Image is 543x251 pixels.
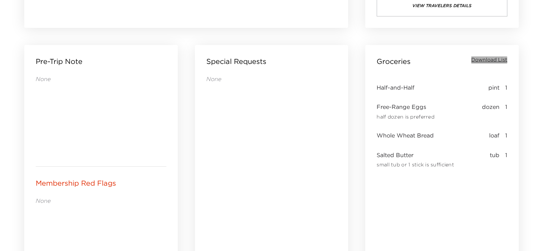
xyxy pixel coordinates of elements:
span: tub [490,151,499,168]
p: None [36,197,166,205]
span: 1 [505,151,507,168]
p: Special Requests [206,56,266,66]
span: Salted Butter [377,151,454,159]
p: Pre-Trip Note [36,56,82,66]
span: Free-Range Eggs [377,103,434,111]
button: Download List [471,56,507,64]
span: Whole Wheat Bread [377,131,434,139]
span: 1 [505,103,507,120]
span: half dozen is preferred [377,114,434,120]
span: loaf [489,131,499,139]
span: Half-and-Half [377,84,414,91]
span: 1 [505,131,507,139]
p: Membership Red Flags [36,178,116,188]
p: None [206,75,337,83]
span: small tub or 1 stick is sufficient [377,162,454,168]
p: Groceries [377,56,411,66]
span: dozen [482,103,499,120]
p: None [36,75,166,83]
span: pint [488,84,499,91]
span: 1 [505,84,507,91]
